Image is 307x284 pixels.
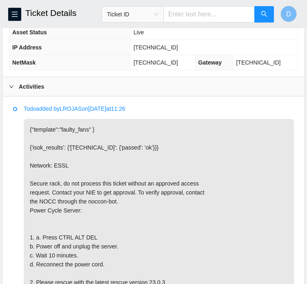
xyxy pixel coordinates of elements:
span: [TECHNICAL_ID] [133,44,178,51]
span: right [9,84,14,89]
span: IP Address [12,44,42,51]
button: D [280,6,297,22]
div: Activities [2,77,305,96]
span: [TECHNICAL_ID] [133,59,178,66]
button: search [254,6,274,22]
span: menu [9,11,21,18]
span: Ticket ID [107,8,158,20]
span: Gateway [198,59,222,66]
button: menu [8,8,21,21]
p: Todo added by LROJAS on [DATE] at 11:26 [24,104,294,113]
b: Activities [19,82,44,91]
span: Live [133,29,144,36]
span: NetMask [12,59,36,66]
span: Asset Status [12,29,47,36]
span: search [261,11,267,18]
span: [TECHNICAL_ID] [236,59,280,66]
input: Enter text here... [163,6,255,22]
span: D [286,9,291,19]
